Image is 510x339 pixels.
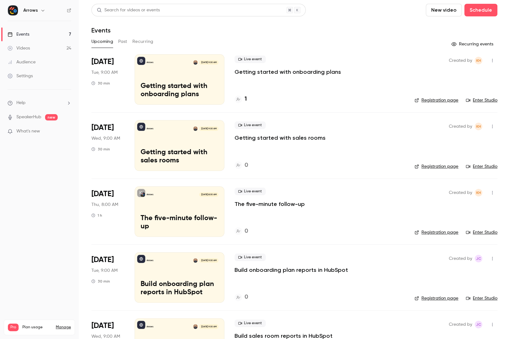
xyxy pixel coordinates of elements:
span: Created by [449,321,472,328]
span: JC [476,255,481,262]
button: Schedule [464,4,497,16]
a: Enter Studio [466,163,497,170]
p: Arrows [147,193,154,196]
a: Manage [56,325,71,330]
div: Events [8,31,29,38]
span: [DATE] [91,57,114,67]
a: Getting started with sales rooms [235,134,326,142]
span: Pro [8,324,19,331]
span: [DATE] 9:00 AM [199,126,218,131]
div: Sep 18 Thu, 8:00 AM (America/Los Angeles) [91,186,125,237]
span: Kim Hacker [475,57,482,64]
iframe: Noticeable Trigger [64,129,71,134]
span: [DATE] 8:00 AM [199,192,218,197]
a: Getting started with sales roomsArrowsShareil Nariman[DATE] 9:00 AMGetting started with sales rooms [135,120,224,171]
p: Arrows [147,325,154,328]
a: The five-minute follow-upArrows[DATE] 8:00 AMThe five-minute follow-up [135,186,224,237]
span: Live event [235,121,266,129]
span: What's new [16,128,40,135]
div: Sep 16 Tue, 9:00 AM (America/Los Angeles) [91,54,125,105]
p: Arrows [147,259,154,262]
img: Shareil Nariman [193,126,198,131]
h4: 1 [245,95,247,103]
span: Live event [235,319,266,327]
h6: Arrows [23,7,38,14]
span: Created by [449,255,472,262]
img: Shareil Nariman [193,258,198,263]
li: help-dropdown-opener [8,100,71,106]
div: 30 min [91,279,110,284]
h1: Events [91,26,111,34]
span: Kim Hacker [475,189,482,196]
p: Getting started with sales rooms [141,149,218,165]
a: 0 [235,227,248,236]
span: Jamie Carlson [475,321,482,328]
div: Audience [8,59,36,65]
span: [DATE] 9:00 AM [199,324,218,329]
h4: 0 [245,161,248,170]
span: KH [476,57,481,64]
div: 30 min [91,147,110,152]
span: Live event [235,188,266,195]
a: Getting started with onboarding plans [235,68,341,76]
span: Tue, 9:00 AM [91,267,118,274]
button: New video [426,4,462,16]
a: Registration page [414,229,458,236]
a: Registration page [414,97,458,103]
a: The five-minute follow-up [235,200,305,208]
a: Registration page [414,295,458,301]
button: Recurring events [449,39,497,49]
p: Arrows [147,127,154,130]
span: [DATE] 9:00 AM [199,258,218,263]
div: Sep 23 Tue, 9:00 AM (America/Los Angeles) [91,252,125,303]
span: new [45,114,58,120]
h4: 0 [245,293,248,301]
span: Live event [235,254,266,261]
span: Kim Hacker [475,123,482,130]
div: Videos [8,45,30,51]
span: Help [16,100,26,106]
p: The five-minute follow-up [141,214,218,231]
span: KH [476,189,481,196]
span: [DATE] [91,321,114,331]
p: Arrows [147,61,154,64]
span: Wed, 9:00 AM [91,135,120,142]
span: Created by [449,123,472,130]
a: 1 [235,95,247,103]
div: Sep 17 Wed, 9:00 AM (America/Los Angeles) [91,120,125,171]
a: Enter Studio [466,97,497,103]
p: Getting started with onboarding plans [141,82,218,99]
a: Enter Studio [466,295,497,301]
div: 30 min [91,81,110,86]
a: 0 [235,293,248,301]
span: Live event [235,56,266,63]
button: Recurring [132,37,154,47]
a: Enter Studio [466,229,497,236]
div: Settings [8,73,33,79]
button: Past [118,37,127,47]
a: 0 [235,161,248,170]
a: SpeakerHub [16,114,41,120]
span: Tue, 9:00 AM [91,69,118,76]
span: Created by [449,57,472,64]
div: 1 h [91,213,102,218]
span: [DATE] [91,255,114,265]
p: Build onboarding plan reports in HubSpot [141,280,218,297]
span: [DATE] [91,189,114,199]
span: Created by [449,189,472,196]
a: Build onboarding plan reports in HubSpotArrowsShareil Nariman[DATE] 9:00 AMBuild onboarding plan ... [135,252,224,303]
span: KH [476,123,481,130]
img: Shareil Nariman [193,60,198,65]
h4: 0 [245,227,248,236]
a: Getting started with onboarding plansArrowsShareil Nariman[DATE] 9:00 AMGetting started with onbo... [135,54,224,105]
span: [DATE] [91,123,114,133]
p: Build onboarding plan reports in HubSpot [235,266,348,274]
span: [DATE] 9:00 AM [199,60,218,65]
button: Upcoming [91,37,113,47]
span: JC [476,321,481,328]
img: Arrows [8,5,18,15]
a: Registration page [414,163,458,170]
